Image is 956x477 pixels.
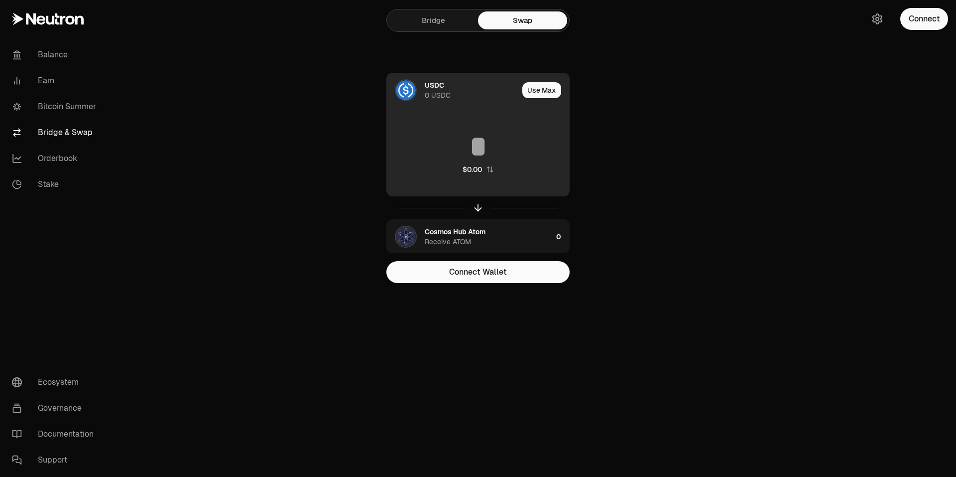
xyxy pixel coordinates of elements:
[425,227,485,237] div: Cosmos Hub Atom
[4,395,108,421] a: Governance
[396,80,416,100] img: USDC Logo
[4,146,108,171] a: Orderbook
[4,120,108,146] a: Bridge & Swap
[386,261,570,283] button: Connect Wallet
[463,164,494,174] button: $0.00
[387,220,552,254] div: ATOM LogoCosmos Hub AtomReceive ATOM
[478,11,567,29] a: Swap
[389,11,478,29] a: Bridge
[900,8,948,30] button: Connect
[522,82,561,98] button: Use Max
[396,227,416,247] img: ATOM Logo
[4,68,108,94] a: Earn
[425,80,444,90] div: USDC
[4,369,108,395] a: Ecosystem
[387,220,569,254] button: ATOM LogoCosmos Hub AtomReceive ATOM0
[463,164,482,174] div: $0.00
[4,42,108,68] a: Balance
[556,220,569,254] div: 0
[4,94,108,120] a: Bitcoin Summer
[425,237,471,247] div: Receive ATOM
[4,421,108,447] a: Documentation
[425,90,451,100] div: 0 USDC
[387,73,518,107] div: USDC LogoUSDC0 USDC
[4,171,108,197] a: Stake
[4,447,108,473] a: Support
